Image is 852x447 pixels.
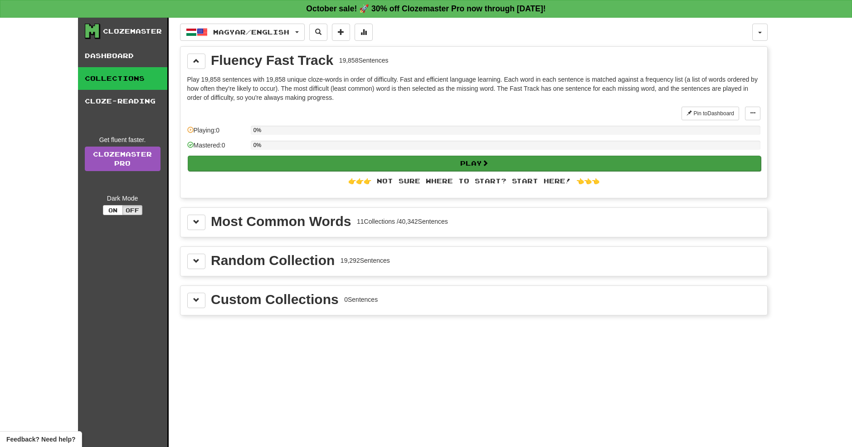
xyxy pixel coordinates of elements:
[78,90,167,113] a: Cloze-Reading
[341,256,390,265] div: 19,292 Sentences
[355,24,373,41] button: More stats
[85,135,161,144] div: Get fluent faster.
[187,177,760,186] div: 👉👉👉 Not sure where to start? Start here! 👈👈👈
[344,295,378,304] div: 0 Sentences
[180,24,305,41] button: Magyar/English
[211,54,333,67] div: Fluency Fast Track
[211,215,351,228] div: Most Common Words
[187,75,760,102] p: Play 19,858 sentences with 19,858 unique cloze-words in order of difficulty. Fast and efficient l...
[211,254,335,267] div: Random Collection
[103,205,123,215] button: On
[306,4,545,13] strong: October sale! 🚀 30% off Clozemaster Pro now through [DATE]!
[188,156,761,171] button: Play
[211,293,339,306] div: Custom Collections
[122,205,142,215] button: Off
[332,24,350,41] button: Add sentence to collection
[357,217,448,226] div: 11 Collections / 40,342 Sentences
[78,44,167,67] a: Dashboard
[309,24,327,41] button: Search sentences
[78,67,167,90] a: Collections
[187,126,246,141] div: Playing: 0
[213,28,289,36] span: Magyar / English
[103,27,162,36] div: Clozemaster
[6,435,75,444] span: Open feedback widget
[85,147,161,171] a: ClozemasterPro
[187,141,246,156] div: Mastered: 0
[85,194,161,203] div: Dark Mode
[682,107,739,120] button: Pin toDashboard
[339,56,389,65] div: 19,858 Sentences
